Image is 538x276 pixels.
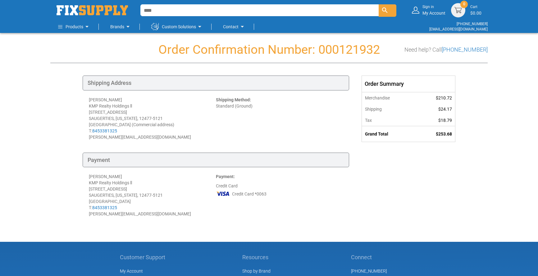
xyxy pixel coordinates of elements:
[362,76,455,92] div: Order Summary
[242,269,271,274] a: Shop by Brand
[223,21,246,33] a: Contact
[58,21,91,33] a: Products
[351,269,387,274] a: [PHONE_NUMBER]
[216,97,343,140] div: Standard (Ground)
[216,97,251,102] strong: Shipping Method:
[110,21,132,33] a: Brands
[120,254,169,260] h5: Customer Support
[151,21,203,33] a: Custom Solutions
[404,47,488,53] h3: Need help? Call
[422,4,445,10] small: Sign in
[351,254,418,260] h5: Connect
[216,173,343,217] div: Credit Card
[362,115,416,126] th: Tax
[92,205,117,210] a: 8453381325
[89,97,216,140] div: [PERSON_NAME] KMP Realty Holdings ll [STREET_ADDRESS] SAUGERTIES, [US_STATE], 12477-5121 [GEOGRAP...
[436,131,452,136] span: $253.68
[242,254,277,260] h5: Resources
[362,92,416,103] th: Merchandise
[438,118,452,123] span: $18.79
[379,4,396,17] button: Search
[83,153,349,168] div: Payment
[89,173,216,217] div: [PERSON_NAME] KMP Realty Holdings ll [STREET_ADDRESS] SAUGERTIES, [US_STATE], 12477-5121 [GEOGRAP...
[362,103,416,115] th: Shipping
[436,95,452,100] span: $210.72
[120,269,143,274] span: My Account
[463,2,465,7] span: 0
[57,5,128,15] img: Fix Industrial Supply
[216,174,235,179] strong: Payment:
[442,46,488,53] a: [PHONE_NUMBER]
[83,76,349,90] div: Shipping Address
[429,27,488,31] a: [EMAIL_ADDRESS][DOMAIN_NAME]
[232,191,267,197] span: Credit Card *0063
[422,4,445,16] div: My Account
[365,131,388,136] strong: Grand Total
[438,107,452,112] span: $24.17
[92,128,117,133] a: 8453381325
[50,43,488,57] h1: Order Confirmation Number: 000121932
[457,22,488,26] a: [PHONE_NUMBER]
[470,4,481,10] small: Cart
[470,11,481,16] span: $0.00
[57,5,128,15] a: store logo
[216,189,230,198] img: VI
